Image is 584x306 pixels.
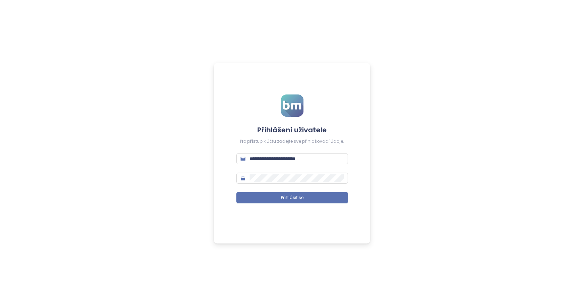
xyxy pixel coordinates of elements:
div: Pro přístup k účtu zadejte své přihlašovací údaje. [236,138,348,145]
span: lock [241,176,245,181]
h4: Přihlášení uživatele [236,125,348,135]
button: Přihlásit se [236,192,348,203]
img: logo [281,94,303,117]
span: mail [241,156,245,161]
span: Přihlásit se [281,195,303,201]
